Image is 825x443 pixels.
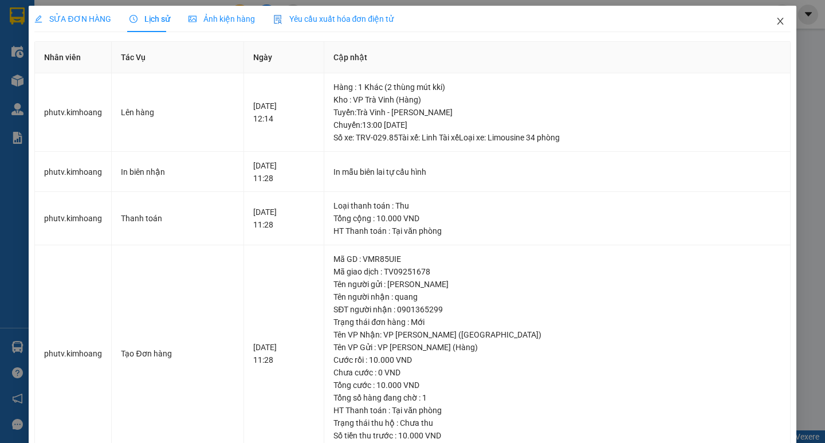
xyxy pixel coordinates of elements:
[129,15,137,23] span: clock-circle
[5,85,27,96] span: GIAO:
[129,14,170,23] span: Lịch sử
[333,166,780,178] div: In mẫu biên lai tự cấu hình
[333,341,780,354] div: Tên VP Gửi : VP [PERSON_NAME] (Hàng)
[121,212,234,225] div: Thanh toán
[333,199,780,212] div: Loại thanh toán : Thu
[38,6,133,17] strong: BIÊN NHẬN GỬI HÀNG
[333,366,780,379] div: Chưa cước : 0 VND
[5,49,167,71] p: NHẬN:
[333,316,780,328] div: Trạng thái đơn hàng : Mới
[333,291,780,303] div: Tên người nhận : quang
[35,42,112,73] th: Nhân viên
[333,81,780,93] div: Hàng : 1 Khác (2 thùng mút kki)
[188,15,197,23] span: picture
[273,14,394,23] span: Yêu cầu xuất hóa đơn điện tử
[121,166,234,178] div: In biên nhận
[333,379,780,391] div: Tổng cước : 10.000 VND
[34,15,42,23] span: edit
[764,6,796,38] button: Close
[253,341,315,366] div: [DATE] 11:28
[5,49,115,71] span: VP [PERSON_NAME] ([GEOGRAPHIC_DATA])
[34,14,111,23] span: SỬA ĐƠN HÀNG
[5,73,31,84] span: -
[333,303,780,316] div: SĐT người nhận : 0901365299
[112,42,243,73] th: Tác Vụ
[333,417,780,429] div: Trạng thái thu hộ : Chưa thu
[244,42,325,73] th: Ngày
[333,225,780,237] div: HT Thanh toán : Tại văn phòng
[253,206,315,231] div: [DATE] 11:28
[188,14,255,23] span: Ảnh kiện hàng
[253,159,315,185] div: [DATE] 11:28
[121,347,234,360] div: Tạo Đơn hàng
[5,22,155,44] span: chị [PERSON_NAME]
[35,152,112,193] td: phutv.kimhoang
[333,212,780,225] div: Tổng cộng : 10.000 VND
[7,73,31,84] span: thanh
[333,404,780,417] div: HT Thanh toán : Tại văn phòng
[333,429,780,442] div: Số tiền thu trước : 10.000 VND
[333,265,780,278] div: Mã giao dịch : TV09251678
[333,328,780,341] div: Tên VP Nhận: VP [PERSON_NAME] ([GEOGRAPHIC_DATA])
[333,354,780,366] div: Cước rồi : 10.000 VND
[35,73,112,152] td: phutv.kimhoang
[333,106,780,144] div: Tuyến : Trà Vinh - [PERSON_NAME] Chuyến: 13:00 [DATE] Số xe: TRV-029.85 Tài xế: Linh Tài xế Loại ...
[121,106,234,119] div: Lên hàng
[35,192,112,245] td: phutv.kimhoang
[333,278,780,291] div: Tên người gửi : [PERSON_NAME]
[333,391,780,404] div: Tổng số hàng đang chờ : 1
[5,22,167,44] p: GỬI:
[273,15,282,24] img: icon
[333,93,780,106] div: Kho : VP Trà Vinh (Hàng)
[253,100,315,125] div: [DATE] 12:14
[5,22,155,44] span: VP [PERSON_NAME] (Hàng) -
[324,42,790,73] th: Cập nhật
[776,17,785,26] span: close
[333,253,780,265] div: Mã GD : VMR85UIE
